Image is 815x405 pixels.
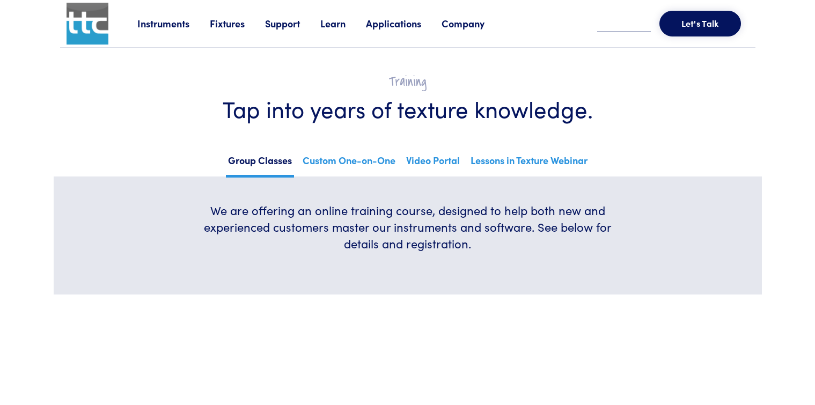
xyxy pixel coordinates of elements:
h6: We are offering an online training course, designed to help both new and experienced customers ma... [195,202,620,252]
h1: Tap into years of texture knowledge. [86,94,730,123]
a: Lessons in Texture Webinar [468,151,590,175]
a: Video Portal [404,151,462,175]
button: Let's Talk [659,11,741,36]
a: Learn [320,17,366,30]
a: Support [265,17,320,30]
a: Applications [366,17,442,30]
img: ttc_logo_1x1_v1.0.png [67,3,108,45]
a: Fixtures [210,17,265,30]
a: Company [442,17,505,30]
a: Instruments [137,17,210,30]
a: Custom One-on-One [300,151,398,175]
a: Group Classes [226,151,294,178]
h2: Training [86,73,730,90]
